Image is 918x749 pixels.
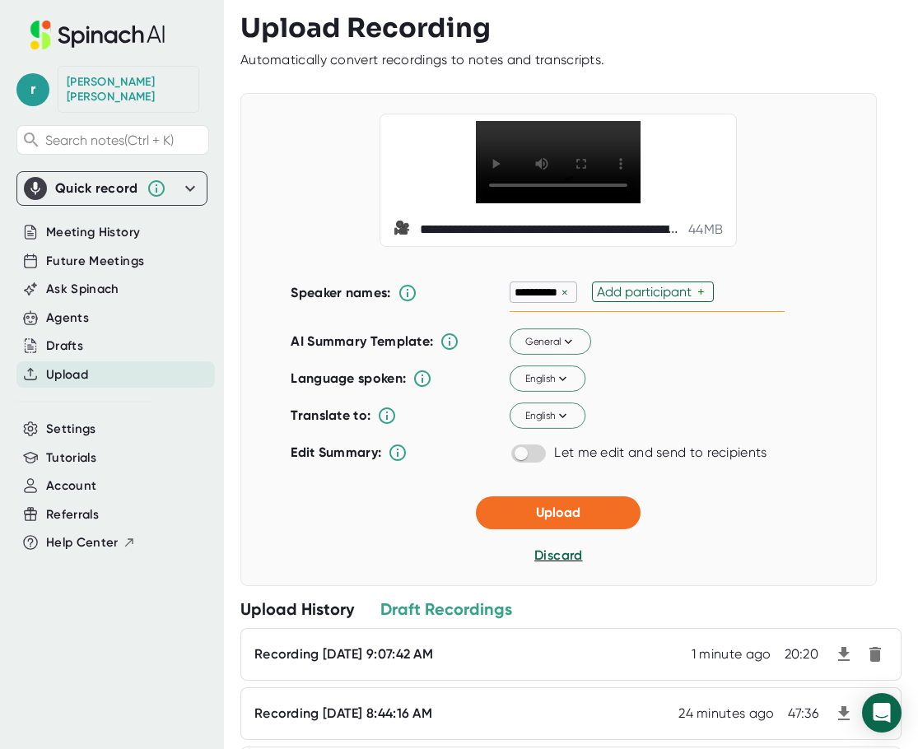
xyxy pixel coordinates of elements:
button: Ask Spinach [46,280,119,299]
b: Translate to: [291,407,370,423]
button: Agents [46,309,89,328]
span: r [16,73,49,106]
button: Upload [46,365,88,384]
span: Search notes (Ctrl + K) [45,133,174,148]
div: Open Intercom Messenger [862,693,902,733]
div: Quick record [24,172,200,205]
button: Help Center [46,533,136,552]
span: English [525,408,571,423]
b: Speaker names: [291,285,390,300]
b: Edit Summary: [291,444,381,460]
span: Discard [534,547,582,563]
button: Drafts [46,337,83,356]
button: Future Meetings [46,252,144,271]
button: General [510,329,591,356]
div: 9/11/2025, 9:07:42 AM [692,646,771,663]
span: video [394,220,413,240]
span: Help Center [46,533,119,552]
div: 44 MB [688,221,723,238]
div: Quick record [55,180,138,197]
button: Settings [46,420,96,439]
button: Referrals [46,505,99,524]
div: Recording [DATE] 9:07:42 AM [254,646,433,663]
div: + [697,284,709,300]
button: Tutorials [46,449,96,468]
b: Language spoken: [291,370,406,386]
div: Draft Recordings [380,598,512,620]
div: Ryan Smith [67,75,190,104]
div: Upload History [240,598,354,620]
h3: Upload Recording [240,12,902,44]
b: AI Summary Template: [291,333,433,350]
div: × [557,285,572,300]
button: Account [46,477,96,495]
button: English [510,403,585,430]
button: English [510,366,585,393]
span: English [525,371,571,386]
div: 9/11/2025, 8:44:16 AM [678,705,774,722]
div: 47:36 [788,705,819,722]
span: Upload [536,505,580,520]
button: Discard [534,546,582,565]
div: 20:20 [785,646,819,663]
span: General [525,334,576,349]
div: Add participant [597,284,697,300]
div: Recording [DATE] 8:44:16 AM [254,705,432,722]
button: Meeting History [46,223,140,242]
button: Upload [476,496,641,529]
div: Let me edit and send to recipients [554,444,767,461]
div: Automatically convert recordings to notes and transcripts. [240,52,604,68]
